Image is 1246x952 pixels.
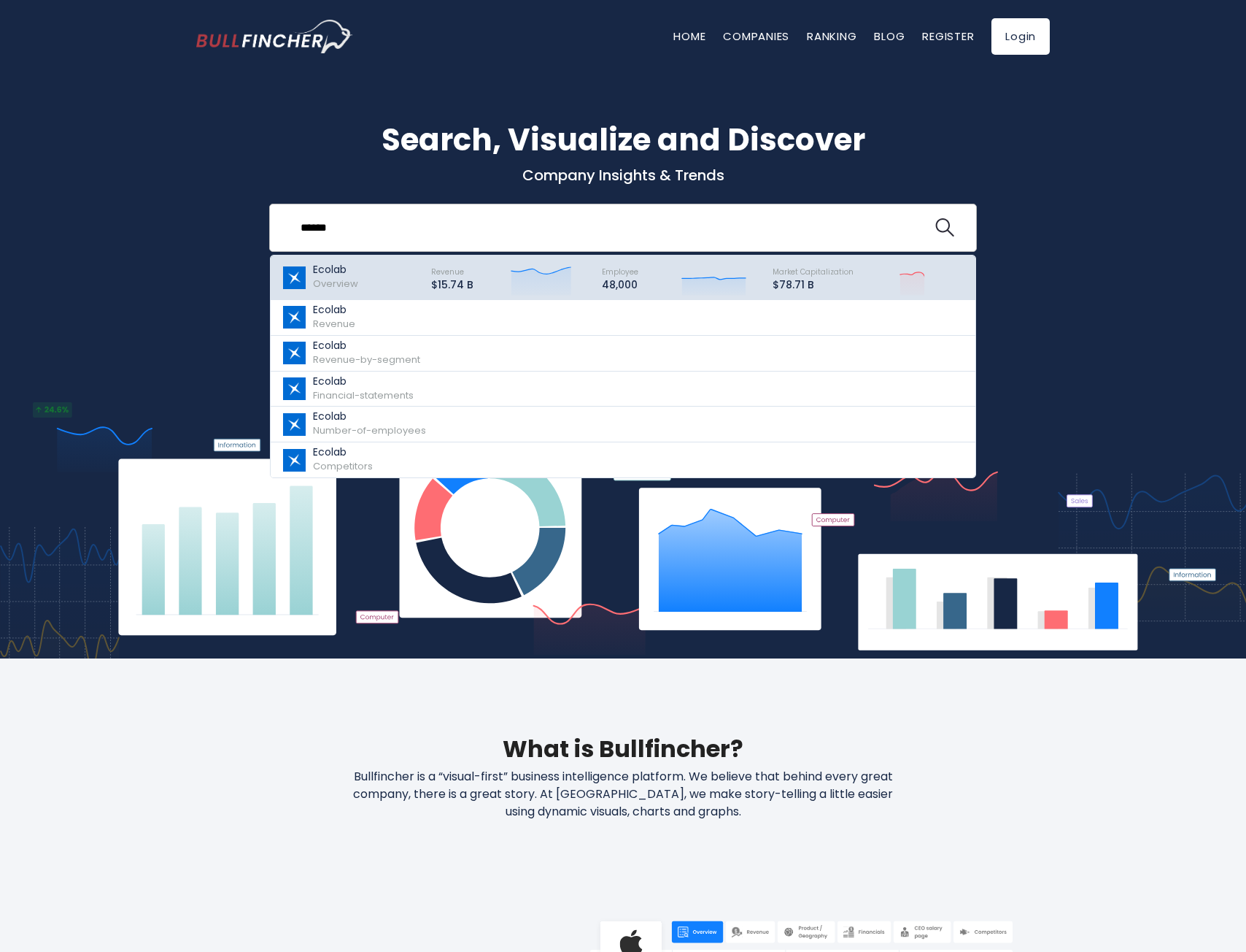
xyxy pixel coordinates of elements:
[313,388,414,402] span: Financial-statements
[431,279,473,291] p: $15.74 B
[673,28,705,44] a: Home
[271,256,975,300] a: Ecolab Overview Revenue $15.74 B Employee 48,000 Market Capitalization $78.71 B
[313,459,373,473] span: Competitors
[773,266,854,277] span: Market Capitalization
[773,279,854,291] p: $78.71 B
[313,317,355,331] span: Revenue
[313,353,420,366] span: Revenue-by-segment
[431,266,464,277] span: Revenue
[271,336,975,372] a: Ecolab Revenue-by-segment
[196,20,353,53] a: Go to homepage
[313,277,358,291] span: Overview
[271,442,975,477] a: Ecolab Competitors
[311,768,935,821] p: Bullfincher is a “visual-first” business intelligence platform. We believe that behind every grea...
[723,28,789,44] a: Companies
[313,339,420,352] p: Ecolab
[196,281,1050,296] p: What's trending
[807,28,856,44] a: Ranking
[602,279,638,291] p: 48,000
[602,266,638,277] span: Employee
[313,423,426,437] span: Number-of-employees
[313,304,355,316] p: Ecolab
[196,117,1050,163] h1: Search, Visualize and Discover
[196,166,1050,185] p: Company Insights & Trends
[313,375,414,388] p: Ecolab
[271,407,975,442] a: Ecolab Number-of-employees
[935,218,954,237] img: search icon
[271,372,975,407] a: Ecolab Financial-statements
[313,446,373,458] p: Ecolab
[196,20,353,53] img: bullfincher logo
[196,732,1050,767] h2: What is Bullfincher?
[313,410,426,423] p: Ecolab
[271,300,975,336] a: Ecolab Revenue
[313,264,358,276] p: Ecolab
[874,28,905,44] a: Blog
[922,28,974,44] a: Register
[991,18,1050,55] a: Login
